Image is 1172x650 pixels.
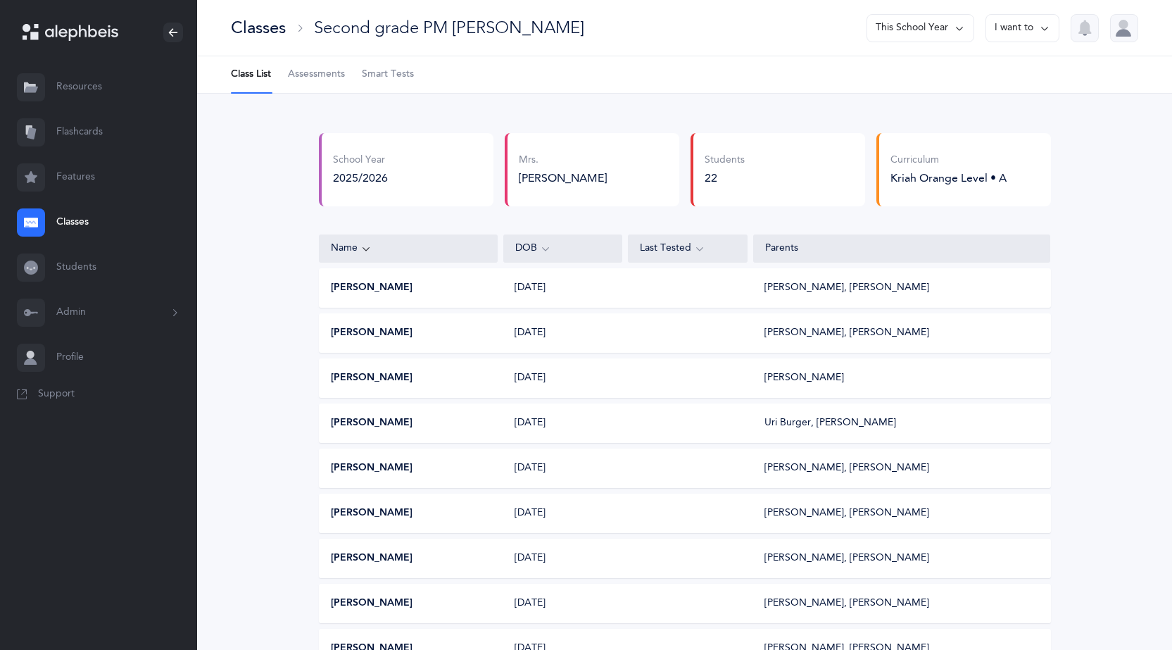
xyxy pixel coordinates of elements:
div: DOB [515,241,611,256]
div: [PERSON_NAME] [519,170,668,186]
button: [PERSON_NAME] [331,371,412,385]
div: [DATE] [503,281,622,295]
div: [PERSON_NAME], [PERSON_NAME] [764,281,929,295]
div: [PERSON_NAME], [PERSON_NAME] [764,551,929,565]
div: [DATE] [503,326,622,340]
button: [PERSON_NAME] [331,281,412,295]
div: [DATE] [503,551,622,565]
button: [PERSON_NAME] [331,461,412,475]
button: [PERSON_NAME] [331,596,412,611]
button: I want to [985,14,1059,42]
div: Curriculum [890,154,1007,168]
div: Kriah Orange Level • A [890,170,1007,186]
div: 22 [705,170,745,186]
button: [PERSON_NAME] [331,506,412,520]
button: [PERSON_NAME] [331,416,412,430]
div: [PERSON_NAME], [PERSON_NAME] [764,596,929,611]
div: [DATE] [503,371,622,385]
div: [DATE] [503,596,622,611]
span: Support [38,387,75,401]
span: Assessments [288,68,345,82]
div: Last Tested [640,241,736,256]
div: [PERSON_NAME], [PERSON_NAME] [764,506,929,520]
div: [DATE] [503,416,622,430]
button: This School Year [867,14,974,42]
div: Students [705,154,745,168]
div: Uri Burger, [PERSON_NAME] [764,416,896,430]
div: [PERSON_NAME] [764,371,844,385]
div: Mrs. [519,154,668,168]
button: [PERSON_NAME] [331,551,412,565]
div: Second grade PM [PERSON_NAME] [314,16,584,39]
button: [PERSON_NAME] [331,326,412,340]
div: School Year [333,154,388,168]
div: [DATE] [503,506,622,520]
div: [DATE] [503,461,622,475]
div: Classes [231,16,286,39]
span: Smart Tests [362,68,414,82]
div: Name [331,241,486,256]
div: Parents [765,242,1039,256]
div: 2025/2026 [333,170,388,186]
div: [PERSON_NAME], [PERSON_NAME] [764,326,929,340]
div: [PERSON_NAME], [PERSON_NAME] [764,461,929,475]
